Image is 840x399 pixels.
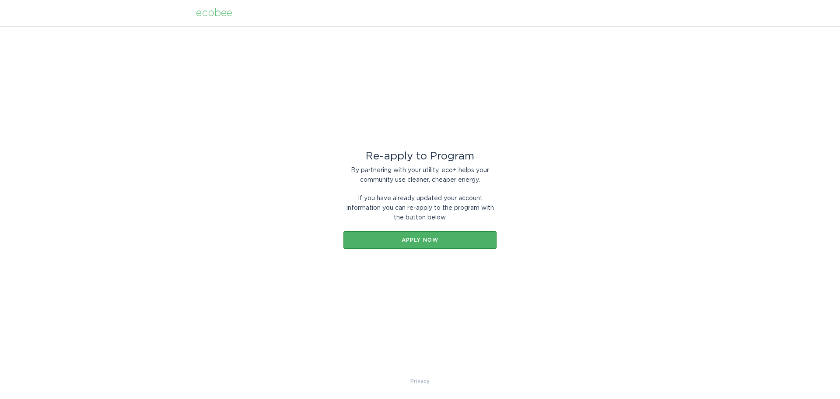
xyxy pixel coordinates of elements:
a: Privacy Policy & Terms of Use [410,376,430,386]
div: Apply now [348,237,492,243]
div: If you have already updated your account information you can re-apply to the program with the but... [343,194,497,222]
div: By partnering with your utility, eco+ helps your community use cleaner, cheaper energy. [343,166,497,185]
button: Apply now [343,231,497,249]
div: ecobee [196,8,232,18]
div: Re-apply to Program [343,152,497,161]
